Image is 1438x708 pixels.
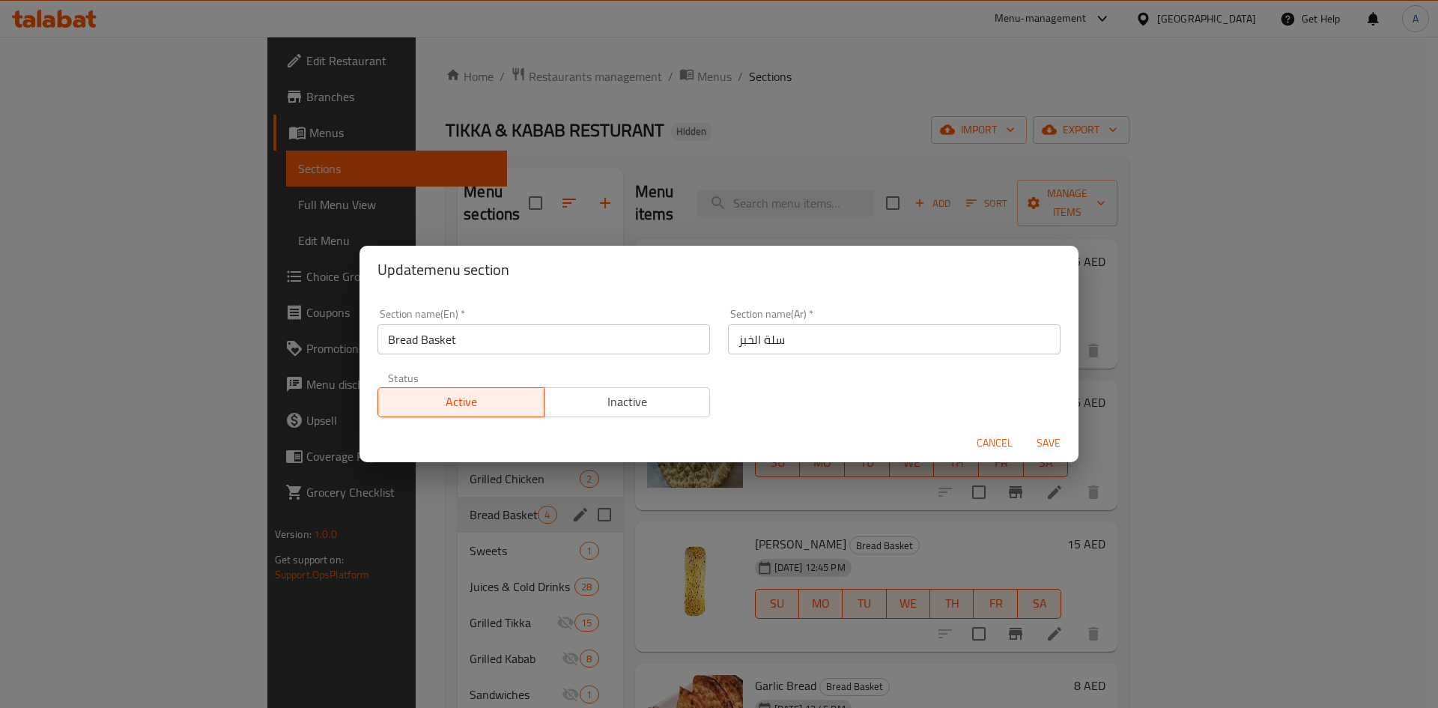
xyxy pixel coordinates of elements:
span: Inactive [550,391,705,413]
button: Save [1025,429,1073,457]
button: Active [377,387,544,417]
input: Please enter section name(ar) [728,324,1061,354]
button: Cancel [971,429,1019,457]
button: Inactive [544,387,711,417]
input: Please enter section name(en) [377,324,710,354]
h2: Update menu section [377,258,1061,282]
span: Save [1031,434,1067,453]
span: Active [384,391,539,413]
span: Cancel [977,434,1013,453]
